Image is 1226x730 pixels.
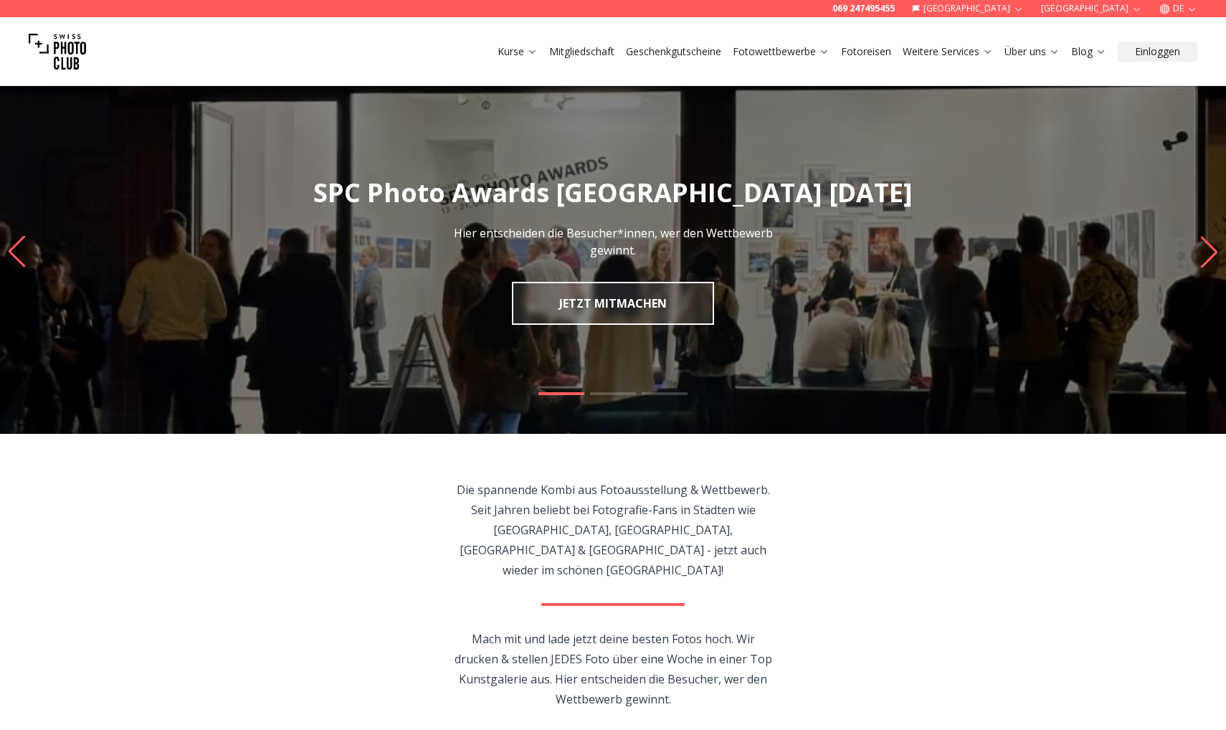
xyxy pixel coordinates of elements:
p: Hier entscheiden die Besucher*innen, wer den Wettbewerb gewinnt. [452,224,774,259]
button: Blog [1065,42,1112,62]
a: Geschenkgutscheine [626,44,721,59]
a: Fotowettbewerbe [733,44,830,59]
p: Die spannende Kombi aus Fotoausstellung & Wettbewerb. Seit Jahren beliebt bei Fotografie-Fans in ... [450,480,777,580]
button: Fotoreisen [835,42,897,62]
a: JETZT MITMACHEN [512,282,714,325]
a: Über uns [1004,44,1060,59]
button: Einloggen [1118,42,1197,62]
p: Mach mit und lade jetzt deine besten Fotos hoch. Wir drucken & stellen JEDES Foto über eine Woche... [450,629,777,709]
button: Mitgliedschaft [543,42,620,62]
a: Kurse [498,44,538,59]
a: Blog [1071,44,1106,59]
img: Swiss photo club [29,23,86,80]
a: 069 247495455 [832,3,895,14]
button: Weitere Services [897,42,999,62]
a: Weitere Services [903,44,993,59]
button: Fotowettbewerbe [727,42,835,62]
a: Mitgliedschaft [549,44,614,59]
button: Geschenkgutscheine [620,42,727,62]
button: Kurse [492,42,543,62]
a: Fotoreisen [841,44,891,59]
button: Über uns [999,42,1065,62]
